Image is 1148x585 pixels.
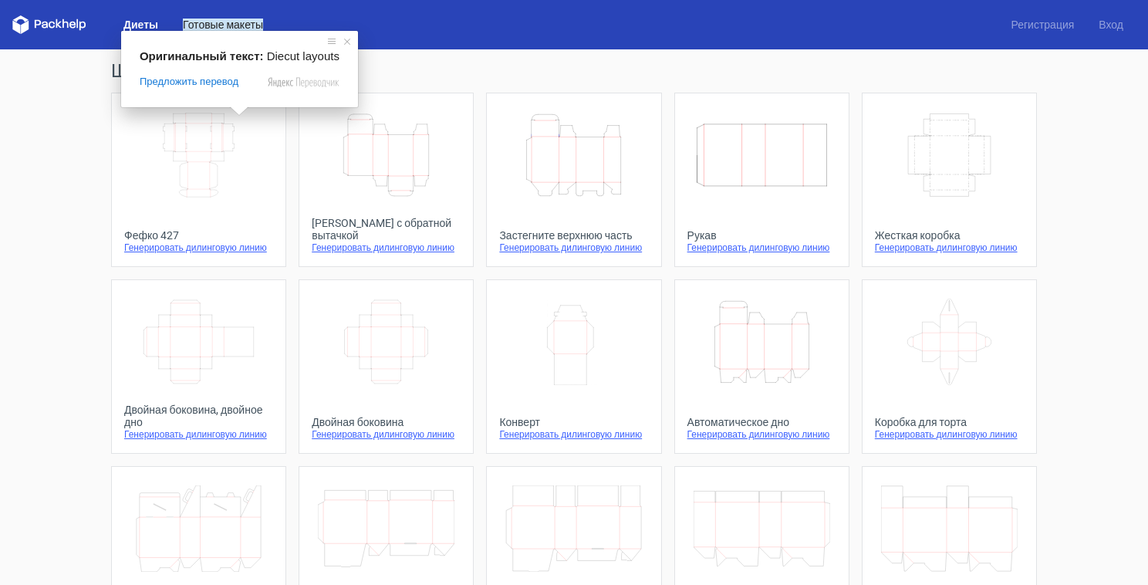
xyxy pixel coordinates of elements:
a: Застегните верхнюю частьГенерировать дилинговую линию [486,93,661,267]
a: Двойная боковинаГенерировать дилинговую линию [299,279,474,454]
a: Жесткая коробкаГенерировать дилинговую линию [862,93,1037,267]
a: [PERSON_NAME] с обратной вытачкойГенерировать дилинговую линию [299,93,474,267]
ya-tr-span: Генерировать дилинговую линию [312,429,454,440]
span: Diecut layouts [267,49,339,63]
a: Двойная боковина, двойное дноГенерировать дилинговую линию [111,279,286,454]
ya-tr-span: Шаблоны продуктов [111,60,285,82]
a: Диеты [111,17,171,32]
a: Коробка для тортаГенерировать дилинговую линию [862,279,1037,454]
ya-tr-span: Диеты [123,19,158,31]
ya-tr-span: Двойная боковина [312,416,403,428]
a: Готовые макеты [171,17,275,32]
ya-tr-span: Генерировать дилинговую линию [687,429,830,440]
ya-tr-span: Конверт [499,416,540,428]
ya-tr-span: Готовые макеты [183,19,263,31]
ya-tr-span: Двойная боковина, двойное дно [124,404,262,428]
ya-tr-span: Застегните верхнюю часть [499,229,632,242]
a: Автоматическое дноГенерировать дилинговую линию [674,279,849,454]
ya-tr-span: Автоматическое дно [687,416,789,428]
span: Предложить перевод [140,75,238,89]
ya-tr-span: Регистрация [1011,19,1074,31]
ya-tr-span: [PERSON_NAME] с обратной вытачкой [312,217,451,242]
a: Фефко 427Генерировать дилинговую линию [111,93,286,267]
ya-tr-span: Генерировать дилинговую линию [875,242,1018,253]
a: РукавГенерировать дилинговую линию [674,93,849,267]
ya-tr-span: Генерировать дилинговую линию [124,242,267,253]
ya-tr-span: Фефко 427 [124,229,179,242]
ya-tr-span: Генерировать дилинговую линию [312,242,454,253]
ya-tr-span: Рукав [687,229,717,242]
a: Регистрация [998,17,1086,32]
ya-tr-span: Коробка для торта [875,416,967,428]
a: Вход [1086,17,1136,32]
ya-tr-span: Генерировать дилинговую линию [875,429,1018,440]
ya-tr-span: Генерировать дилинговую линию [499,242,642,253]
ya-tr-span: Жесткая коробка [875,229,961,242]
a: КонвертГенерировать дилинговую линию [486,279,661,454]
ya-tr-span: Генерировать дилинговую линию [687,242,830,253]
span: Оригинальный текст: [140,49,264,63]
ya-tr-span: Генерировать дилинговую линию [499,429,642,440]
ya-tr-span: Вход [1099,19,1123,31]
ya-tr-span: Генерировать дилинговую линию [124,429,267,440]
